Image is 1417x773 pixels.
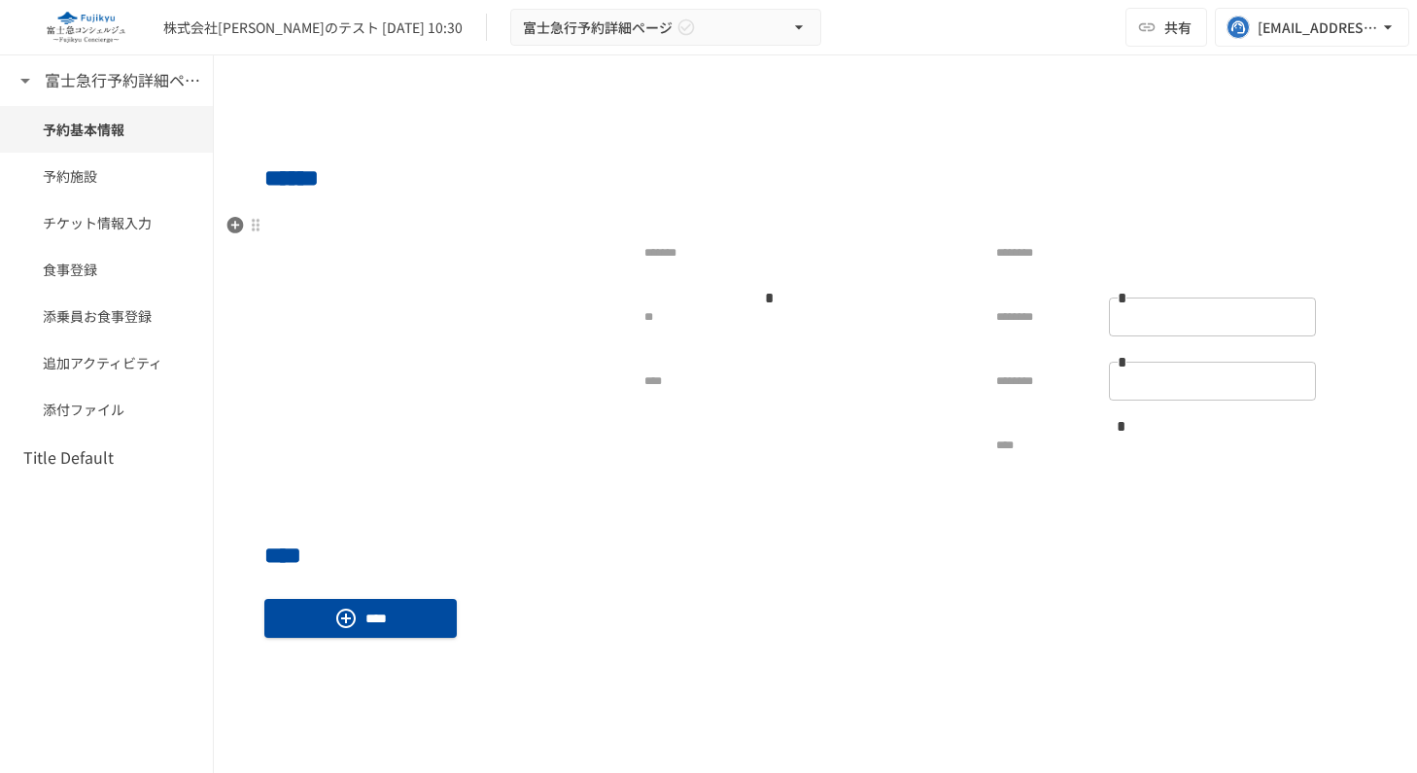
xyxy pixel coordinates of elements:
h6: 富士急行予約詳細ページ [45,68,200,93]
span: 追加アクティビティ [43,352,170,373]
button: 富士急行予約詳細ページ [510,9,821,47]
span: 食事登録 [43,259,170,280]
button: [EMAIL_ADDRESS][DOMAIN_NAME] [1215,8,1409,47]
span: 富士急行予約詳細ページ [523,16,673,40]
span: 添付ファイル [43,399,170,420]
button: 共有 [1125,8,1207,47]
div: 株式会社[PERSON_NAME]のテスト [DATE] 10:30 [163,18,463,38]
span: 予約施設 [43,165,170,187]
span: 予約基本情報 [43,119,170,140]
span: 添乗員お食事登録 [43,305,170,327]
img: eQeGXtYPV2fEKIA3pizDiVdzO5gJTl2ahLbsPaD2E4R [23,12,148,43]
span: チケット情報入力 [43,212,170,233]
h6: Title Default [23,445,114,471]
span: 共有 [1164,17,1192,38]
div: [EMAIL_ADDRESS][DOMAIN_NAME] [1258,16,1378,40]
